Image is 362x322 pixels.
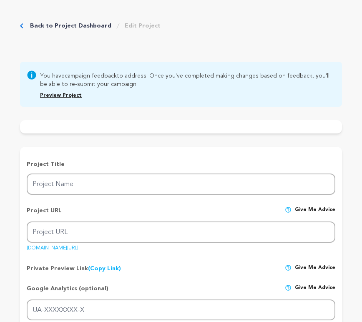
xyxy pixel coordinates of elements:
input: UA-XXXXXXXX-X [27,299,335,321]
span: You have to address! Once you've completed making changes based on feedback, you'll be able to re... [40,70,335,88]
span: Give me advice [295,206,335,221]
p: Private Preview Link [27,264,121,273]
span: Give me advice [295,264,335,273]
p: Google Analytics (optional) [27,284,108,299]
a: Edit Project [125,22,161,30]
p: Project URL [27,206,62,221]
img: help-circle.svg [285,284,292,291]
a: Back to Project Dashboard [30,22,111,30]
input: Project Name [27,174,335,195]
a: (Copy Link) [88,266,121,272]
img: help-circle.svg [285,264,292,271]
p: Project Title [27,160,335,169]
span: Give me advice [295,284,335,299]
img: help-circle.svg [285,206,292,213]
a: Preview Project [40,93,82,98]
a: [DOMAIN_NAME][URL] [27,242,78,251]
input: Project URL [27,221,335,243]
div: Breadcrumb [20,22,161,30]
a: campaign feedback [65,73,117,79]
